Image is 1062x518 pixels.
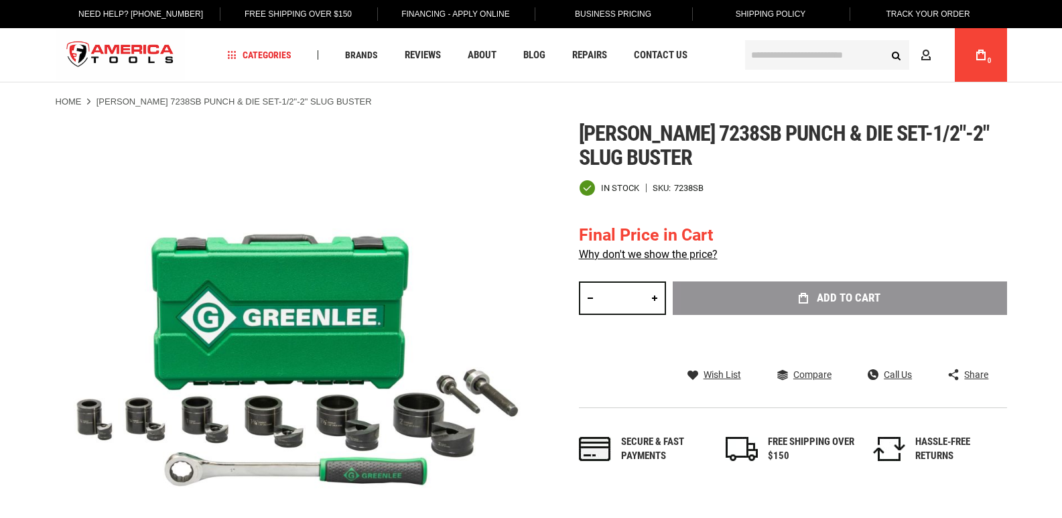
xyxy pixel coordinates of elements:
[884,370,912,379] span: Call Us
[221,46,297,64] a: Categories
[601,184,639,192] span: In stock
[56,30,186,80] a: store logo
[579,248,718,261] a: Why don't we show the price?
[579,437,611,461] img: payments
[915,435,1002,464] div: HASSLE-FREE RETURNS
[462,46,503,64] a: About
[56,30,186,80] img: America Tools
[339,46,384,64] a: Brands
[793,370,832,379] span: Compare
[634,50,687,60] span: Contact Us
[523,50,545,60] span: Blog
[873,437,905,461] img: returns
[964,370,988,379] span: Share
[468,50,496,60] span: About
[56,96,82,108] a: Home
[968,28,994,82] a: 0
[736,9,806,19] span: Shipping Policy
[572,50,607,60] span: Repairs
[579,121,990,170] span: [PERSON_NAME] 7238sb punch & die set-1/2"-2" slug buster
[579,223,718,247] div: Final Price in Cart
[96,96,372,107] strong: [PERSON_NAME] 7238SB PUNCH & DIE SET-1/2"-2" SLUG BUSTER
[726,437,758,461] img: shipping
[674,184,704,192] div: 7238SB
[868,369,912,381] a: Call Us
[628,46,693,64] a: Contact Us
[653,184,674,192] strong: SKU
[988,57,992,64] span: 0
[704,370,741,379] span: Wish List
[405,50,441,60] span: Reviews
[884,42,909,68] button: Search
[517,46,551,64] a: Blog
[687,369,741,381] a: Wish List
[399,46,447,64] a: Reviews
[768,435,855,464] div: FREE SHIPPING OVER $150
[227,50,291,60] span: Categories
[777,369,832,381] a: Compare
[621,435,708,464] div: Secure & fast payments
[566,46,613,64] a: Repairs
[579,180,639,196] div: Availability
[345,50,378,60] span: Brands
